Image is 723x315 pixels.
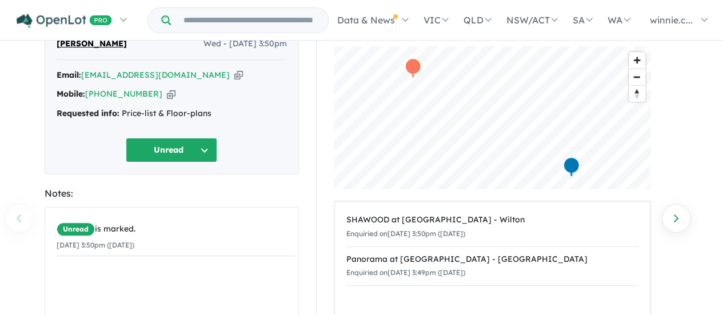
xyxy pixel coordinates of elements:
[57,108,119,118] strong: Requested info:
[167,88,175,100] button: Copy
[562,157,580,178] div: Map marker
[57,70,81,80] strong: Email:
[57,222,295,236] div: is marked.
[629,69,645,85] button: Zoom out
[45,186,299,201] div: Notes:
[173,8,326,33] input: Try estate name, suburb, builder or developer
[126,138,217,162] button: Unread
[650,14,693,26] span: winnie.c...
[346,208,638,247] a: SHAWOOD at [GEOGRAPHIC_DATA] - WiltonEnquiried on[DATE] 3:50pm ([DATE])
[234,69,243,81] button: Copy
[57,241,134,249] small: [DATE] 3:50pm ([DATE])
[404,58,421,79] div: Map marker
[346,229,465,238] small: Enquiried on [DATE] 3:50pm ([DATE])
[346,213,638,227] div: SHAWOOD at [GEOGRAPHIC_DATA] - Wilton
[346,246,638,286] a: Panorama at [GEOGRAPHIC_DATA] - [GEOGRAPHIC_DATA]Enquiried on[DATE] 3:49pm ([DATE])
[57,107,287,121] div: Price-list & Floor-plans
[629,85,645,102] button: Reset bearing to north
[334,46,651,189] canvas: Map
[346,253,638,266] div: Panorama at [GEOGRAPHIC_DATA] - [GEOGRAPHIC_DATA]
[81,70,230,80] a: [EMAIL_ADDRESS][DOMAIN_NAME]
[203,37,287,51] span: Wed - [DATE] 3:50pm
[629,86,645,102] span: Reset bearing to north
[17,14,112,28] img: Openlot PRO Logo White
[346,268,465,277] small: Enquiried on [DATE] 3:49pm ([DATE])
[57,37,127,51] span: [PERSON_NAME]
[57,222,95,236] span: Unread
[57,89,85,99] strong: Mobile:
[629,52,645,69] button: Zoom in
[85,89,162,99] a: [PHONE_NUMBER]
